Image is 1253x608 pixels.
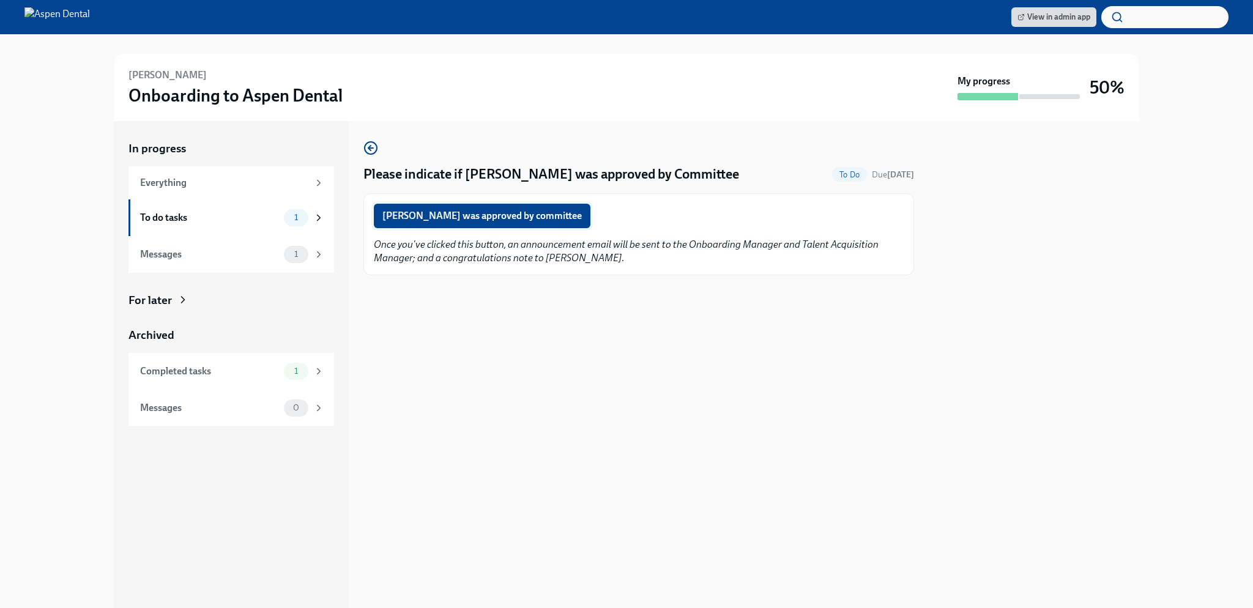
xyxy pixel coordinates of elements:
[24,7,90,27] img: Aspen Dental
[1090,76,1125,98] h3: 50%
[887,169,914,180] strong: [DATE]
[374,204,590,228] button: [PERSON_NAME] was approved by committee
[363,165,739,184] h4: Please indicate if [PERSON_NAME] was approved by Committee
[128,166,334,199] a: Everything
[128,236,334,273] a: Messages1
[140,365,279,378] div: Completed tasks
[1017,11,1090,23] span: View in admin app
[128,390,334,426] a: Messages0
[128,199,334,236] a: To do tasks1
[832,170,867,179] span: To Do
[286,403,307,412] span: 0
[287,366,305,376] span: 1
[872,169,914,180] span: September 21st, 2025 10:00
[872,169,914,180] span: Due
[128,84,343,106] h3: Onboarding to Aspen Dental
[128,353,334,390] a: Completed tasks1
[140,248,279,261] div: Messages
[140,211,279,224] div: To do tasks
[140,176,308,190] div: Everything
[128,292,172,308] div: For later
[287,213,305,222] span: 1
[128,327,334,343] a: Archived
[382,210,582,222] span: [PERSON_NAME] was approved by committee
[128,69,207,82] h6: [PERSON_NAME]
[374,239,879,264] em: Once you've clicked this button, an announcement email will be sent to the Onboarding Manager and...
[128,141,334,157] a: In progress
[140,401,279,415] div: Messages
[128,292,334,308] a: For later
[957,75,1010,88] strong: My progress
[1011,7,1096,27] a: View in admin app
[287,250,305,259] span: 1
